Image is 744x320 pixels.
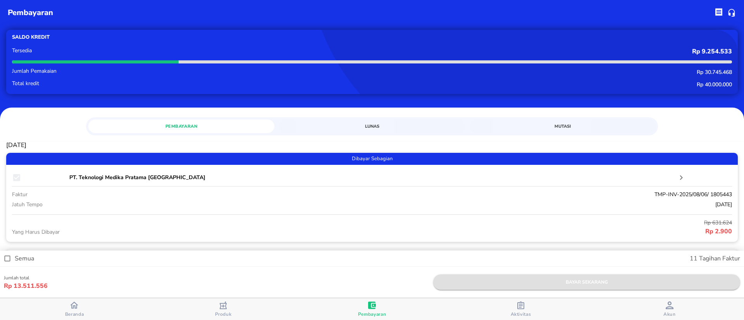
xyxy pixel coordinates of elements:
p: jatuh tempo [12,200,312,209]
span: Pembayaran [93,123,270,130]
p: TMP-INV-2025/08/06/ 1805443 [312,190,732,199]
div: simple tabs [86,117,658,133]
p: Jumlah Pemakaian [12,68,312,74]
p: pembayaran [8,7,53,19]
p: Rp 631.624 [372,219,732,227]
span: Pembayaran [358,311,386,317]
p: Rp 30.745.468 [312,68,732,76]
p: Total kredit [12,81,312,86]
p: Rp 2.900 [372,227,732,236]
span: Lunas [284,123,460,130]
p: [DATE] [6,142,738,149]
p: Yang Harus Dibayar [12,228,372,236]
span: Akun [663,311,676,317]
span: Produk [215,311,232,317]
p: Jumlah total [4,274,433,281]
span: Dibayar Sebagian [6,155,738,163]
p: Semua [15,254,34,263]
span: Mutasi [474,123,651,130]
button: Pembayaran [298,298,446,320]
p: faktur [12,190,312,199]
span: Aktivitas [511,311,531,317]
p: PT. Teknologi Medika Pratama [GEOGRAPHIC_DATA] [69,173,677,181]
span: Beranda [65,311,84,317]
button: Produk [149,298,298,320]
button: Aktivitas [446,298,595,320]
p: 11 Tagihan Faktur [370,254,740,263]
button: bayar sekarang [433,274,740,290]
p: Rp 9.254.533 [312,48,732,55]
a: Pembayaran [88,120,274,133]
p: Saldo kredit [12,34,372,41]
a: Lunas [279,120,465,133]
span: bayar sekarang [439,278,734,286]
p: Tersedia [12,48,312,53]
a: Mutasi [470,120,656,133]
p: [DATE] [312,200,732,209]
p: Rp 13.511.556 [4,281,433,291]
p: Rp 40.000.000 [312,81,732,88]
button: Akun [595,298,744,320]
